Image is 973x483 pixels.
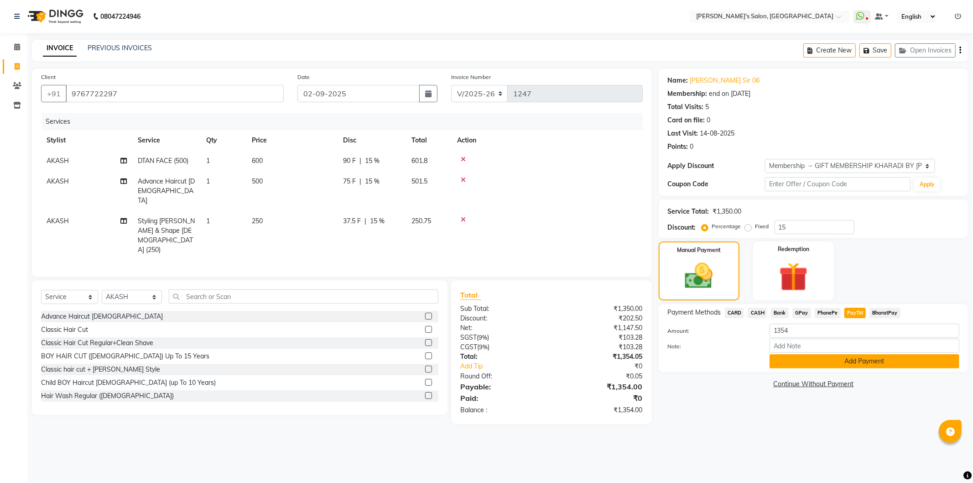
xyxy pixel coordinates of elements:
div: ( ) [453,342,552,352]
a: PREVIOUS INVOICES [88,44,152,52]
div: Total Visits: [668,102,704,112]
div: Apply Discount [668,161,765,171]
label: Percentage [712,222,741,231]
div: Discount: [668,223,696,232]
div: BOY HAIR CUT ([DEMOGRAPHIC_DATA]) Up To 15 Years [41,352,209,361]
div: Name: [668,76,688,85]
input: Enter Offer / Coupon Code [765,177,911,191]
button: Create New [803,43,856,58]
div: Sub Total: [453,304,552,314]
div: Total: [453,352,552,362]
span: 15 % [370,216,385,226]
a: Add Tip [453,362,568,371]
b: 08047224946 [100,4,140,29]
span: 90 F [343,156,356,166]
input: Add Note [770,339,959,353]
button: Apply [914,178,940,191]
button: Add Payment [770,354,959,368]
th: Stylist [41,130,132,151]
span: 37.5 F [343,216,361,226]
span: PhonePe [815,308,841,318]
div: ( ) [453,333,552,342]
div: Classic Hair Cut Regular+Clean Shave [41,338,153,348]
label: Redemption [778,245,809,253]
label: Invoice Number [451,73,491,81]
span: CASH [748,308,767,318]
th: Disc [338,130,406,151]
span: | [359,156,361,166]
label: Amount: [661,327,763,335]
span: 15 % [365,156,380,166]
label: Fixed [755,222,769,231]
div: ₹103.28 [552,342,650,352]
span: Styling [PERSON_NAME] & Shape [DEMOGRAPHIC_DATA] (250) [138,217,195,254]
div: Last Visit: [668,129,698,138]
span: 9% [479,343,488,351]
span: 601.8 [411,157,427,165]
span: DTAN FACE (500) [138,157,188,165]
span: 600 [252,157,263,165]
div: Classic Hair Cut [41,325,88,335]
th: Total [406,130,452,151]
div: ₹1,350.00 [552,304,650,314]
span: 501.5 [411,177,427,185]
span: CARD [725,308,744,318]
span: AKASH [47,217,69,225]
span: 250 [252,217,263,225]
div: ₹1,354.05 [552,352,650,362]
a: INVOICE [43,40,77,57]
div: Payable: [453,381,552,392]
div: ₹0 [568,362,650,371]
span: 1 [206,177,210,185]
div: ₹103.28 [552,333,650,342]
input: Search or Scan [169,289,438,304]
span: | [359,177,361,186]
div: Hair Wash Regular ([DEMOGRAPHIC_DATA]) [41,391,174,401]
a: [PERSON_NAME] Sir 06 [690,76,760,85]
img: logo [23,4,86,29]
span: CGST [460,343,477,351]
input: Search by Name/Mobile/Email/Code [66,85,284,102]
span: Payment Methods [668,308,721,317]
label: Manual Payment [677,246,721,254]
span: 1 [206,157,210,165]
div: 0 [707,115,711,125]
label: Note: [661,342,763,351]
div: Round Off: [453,372,552,381]
div: ₹0.05 [552,372,650,381]
span: 75 F [343,177,356,186]
span: BharatPay [869,308,900,318]
img: _cash.svg [676,260,722,292]
button: Save [859,43,891,58]
input: Amount [770,324,959,338]
div: ₹1,350.00 [713,207,742,216]
span: 1 [206,217,210,225]
th: Service [132,130,201,151]
div: Advance Haircut [DEMOGRAPHIC_DATA] [41,312,163,321]
span: AKASH [47,157,69,165]
div: 0 [690,142,694,152]
div: Net: [453,323,552,333]
div: ₹1,147.50 [552,323,650,333]
button: Open Invoices [895,43,956,58]
span: AKASH [47,177,69,185]
div: Discount: [453,314,552,323]
div: end on [DATE] [709,89,751,99]
span: 9% [479,334,487,341]
div: Child BOY Haircut [DEMOGRAPHIC_DATA] (up To 10 Years) [41,378,216,388]
div: Services [42,113,650,130]
div: Points: [668,142,688,152]
div: Coupon Code [668,179,765,189]
span: | [364,216,366,226]
div: ₹1,354.00 [552,405,650,415]
th: Qty [201,130,246,151]
span: GPay [792,308,811,318]
div: Balance : [453,405,552,415]
div: Membership: [668,89,708,99]
div: Service Total: [668,207,709,216]
a: Continue Without Payment [661,379,967,389]
span: 15 % [365,177,380,186]
img: _gift.svg [770,259,817,295]
div: Classic hair cut + [PERSON_NAME] Style [41,365,160,374]
div: ₹202.50 [552,314,650,323]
